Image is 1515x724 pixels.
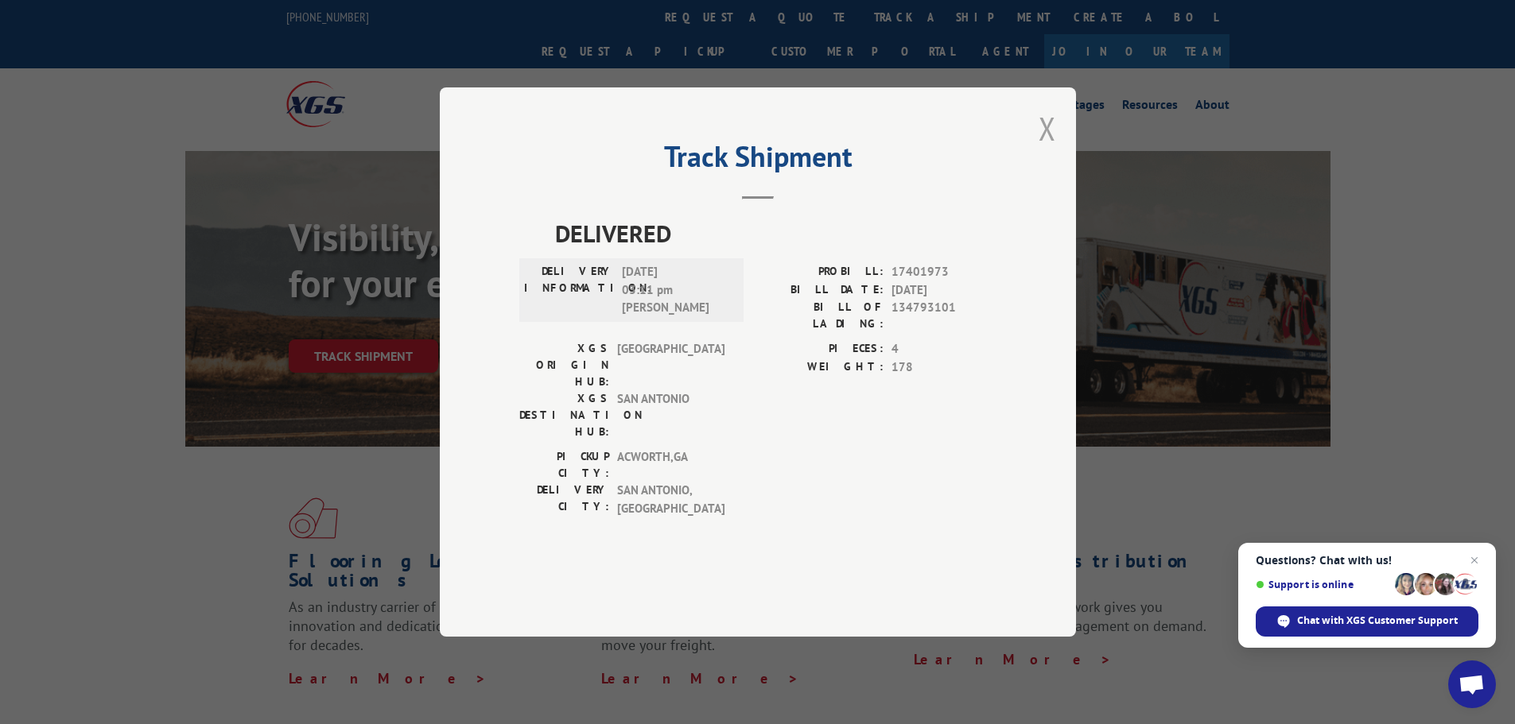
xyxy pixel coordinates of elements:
[758,281,884,300] label: BILL DATE:
[555,215,996,251] span: DELIVERED
[892,299,996,332] span: 134793101
[617,340,724,390] span: [GEOGRAPHIC_DATA]
[758,358,884,377] label: WEIGHT:
[1448,660,1496,708] a: Open chat
[1256,579,1389,590] span: Support is online
[519,482,609,517] label: DELIVERY CITY:
[1039,107,1056,149] button: Close modal
[892,340,996,358] span: 4
[758,340,884,358] label: PIECES:
[617,482,724,517] span: SAN ANTONIO , [GEOGRAPHIC_DATA]
[1256,554,1478,567] span: Questions? Chat with us!
[617,390,724,440] span: SAN ANTONIO
[519,390,609,440] label: XGS DESTINATION HUB:
[892,281,996,300] span: [DATE]
[617,448,724,482] span: ACWORTH , GA
[519,448,609,482] label: PICKUP CITY:
[519,340,609,390] label: XGS ORIGIN HUB:
[758,263,884,281] label: PROBILL:
[622,263,729,317] span: [DATE] 03:11 pm [PERSON_NAME]
[519,145,996,176] h2: Track Shipment
[1256,606,1478,637] span: Chat with XGS Customer Support
[892,358,996,377] span: 178
[758,299,884,332] label: BILL OF LADING:
[892,263,996,281] span: 17401973
[1297,614,1458,628] span: Chat with XGS Customer Support
[524,263,614,317] label: DELIVERY INFORMATION:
